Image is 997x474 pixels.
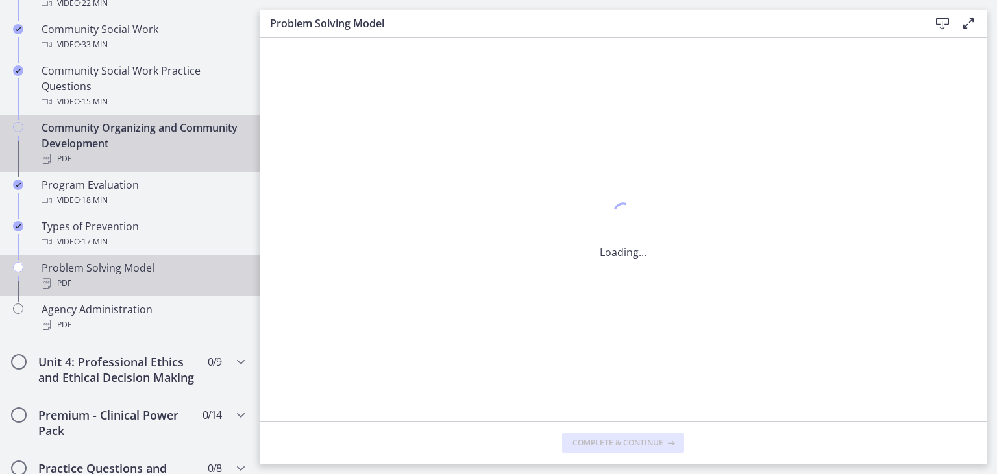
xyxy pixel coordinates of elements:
span: · 15 min [80,94,108,110]
i: Completed [13,180,23,190]
div: Types of Prevention [42,219,244,250]
div: Video [42,234,244,250]
span: · 18 min [80,193,108,208]
div: Agency Administration [42,302,244,333]
div: Video [42,94,244,110]
h2: Unit 4: Professional Ethics and Ethical Decision Making [38,354,197,385]
div: PDF [42,317,244,333]
div: Video [42,37,244,53]
div: PDF [42,151,244,167]
div: Video [42,193,244,208]
div: 1 [600,199,646,229]
i: Completed [13,221,23,231]
span: 0 / 14 [203,407,221,423]
span: 0 / 9 [208,354,221,370]
i: Completed [13,24,23,34]
i: Completed [13,65,23,76]
div: Community Organizing and Community Development [42,120,244,167]
button: Complete & continue [562,433,684,453]
span: Complete & continue [572,438,663,448]
div: Problem Solving Model [42,260,244,291]
div: Community Social Work Practice Questions [42,63,244,110]
span: · 17 min [80,234,108,250]
div: PDF [42,276,244,291]
h2: Premium - Clinical Power Pack [38,407,197,438]
div: Community Social Work [42,21,244,53]
h3: Problem Solving Model [270,16,909,31]
div: Program Evaluation [42,177,244,208]
span: · 33 min [80,37,108,53]
p: Loading... [600,244,646,260]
